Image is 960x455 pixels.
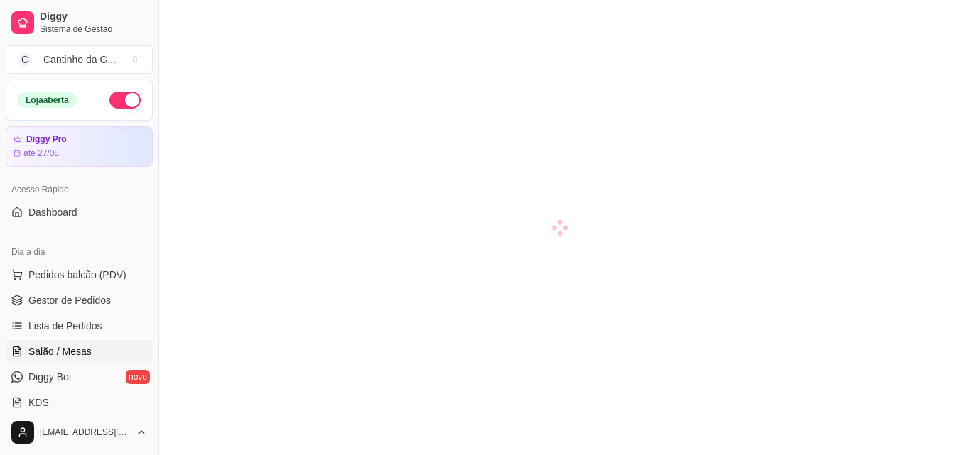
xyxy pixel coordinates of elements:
article: Diggy Pro [26,134,67,145]
button: Pedidos balcão (PDV) [6,263,153,286]
span: Dashboard [28,205,77,219]
a: Salão / Mesas [6,340,153,363]
a: KDS [6,391,153,414]
div: Acesso Rápido [6,178,153,201]
span: Diggy Bot [28,370,72,384]
button: [EMAIL_ADDRESS][DOMAIN_NAME] [6,415,153,449]
button: Select a team [6,45,153,74]
div: Cantinho da G ... [43,53,116,67]
span: Sistema de Gestão [40,23,147,35]
button: Alterar Status [109,92,141,109]
span: [EMAIL_ADDRESS][DOMAIN_NAME] [40,427,130,438]
span: Gestor de Pedidos [28,293,111,307]
span: Diggy [40,11,147,23]
span: Salão / Mesas [28,344,92,358]
a: Diggy Proaté 27/08 [6,126,153,167]
span: Pedidos balcão (PDV) [28,268,126,282]
a: DiggySistema de Gestão [6,6,153,40]
span: Lista de Pedidos [28,319,102,333]
a: Gestor de Pedidos [6,289,153,312]
span: C [18,53,32,67]
a: Lista de Pedidos [6,314,153,337]
a: Dashboard [6,201,153,224]
a: Diggy Botnovo [6,366,153,388]
article: até 27/08 [23,148,59,159]
div: Loja aberta [18,92,77,108]
div: Dia a dia [6,241,153,263]
span: KDS [28,395,49,410]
